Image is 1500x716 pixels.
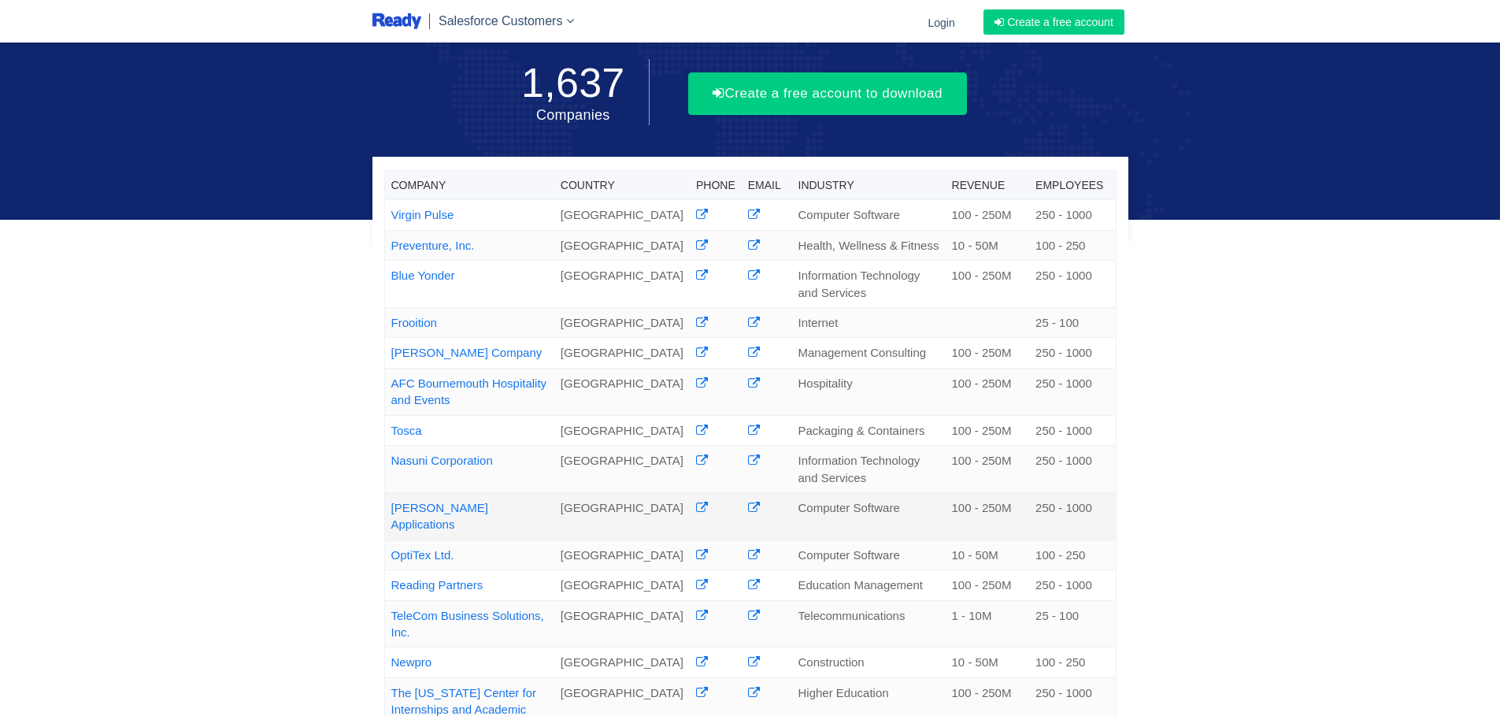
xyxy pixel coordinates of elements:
[983,9,1124,35] a: Create a free account
[521,60,625,106] span: 1,637
[792,570,946,600] td: Education Management
[946,368,1030,415] td: 100 - 250M
[792,338,946,368] td: Management Consulting
[792,230,946,260] td: Health, Wellness & Fitness
[1029,200,1116,230] td: 250 - 1000
[946,446,1030,493] td: 100 - 250M
[1029,600,1116,647] td: 25 - 100
[554,368,690,415] td: [GEOGRAPHIC_DATA]
[742,171,792,200] th: Email
[391,548,454,562] a: OptiTex Ltd.
[384,171,554,200] th: Company
[554,338,690,368] td: [GEOGRAPHIC_DATA]
[792,307,946,337] td: Internet
[391,578,483,592] a: Reading Partners
[688,72,967,115] button: Create a free account to download
[792,171,946,200] th: Industry
[372,12,422,32] img: logo
[792,446,946,493] td: Information Technology and Services
[946,570,1030,600] td: 100 - 250M
[1029,647,1116,677] td: 100 - 250
[1029,492,1116,540] td: 250 - 1000
[391,239,475,252] a: Preventure, Inc.
[391,501,488,531] a: [PERSON_NAME] Applications
[792,600,946,647] td: Telecommunications
[391,609,544,639] a: TeleCom Business Solutions, Inc.
[792,415,946,445] td: Packaging & Containers
[1029,446,1116,493] td: 250 - 1000
[946,338,1030,368] td: 100 - 250M
[554,307,690,337] td: [GEOGRAPHIC_DATA]
[946,540,1030,569] td: 10 - 50M
[554,230,690,260] td: [GEOGRAPHIC_DATA]
[554,540,690,569] td: [GEOGRAPHIC_DATA]
[554,261,690,308] td: [GEOGRAPHIC_DATA]
[554,446,690,493] td: [GEOGRAPHIC_DATA]
[391,424,422,437] a: Tosca
[554,415,690,445] td: [GEOGRAPHIC_DATA]
[1029,307,1116,337] td: 25 - 100
[1029,415,1116,445] td: 250 - 1000
[1029,338,1116,368] td: 250 - 1000
[792,368,946,415] td: Hospitality
[1029,230,1116,260] td: 100 - 250
[946,647,1030,677] td: 10 - 50M
[391,316,437,329] a: Frooition
[918,2,964,43] a: Login
[1029,570,1116,600] td: 250 - 1000
[1029,540,1116,569] td: 100 - 250
[554,647,690,677] td: [GEOGRAPHIC_DATA]
[554,492,690,540] td: [GEOGRAPHIC_DATA]
[946,230,1030,260] td: 10 - 50M
[792,647,946,677] td: Construction
[792,492,946,540] td: Computer Software
[690,171,742,200] th: Phone
[946,415,1030,445] td: 100 - 250M
[792,261,946,308] td: Information Technology and Services
[946,261,1030,308] td: 100 - 250M
[792,540,946,569] td: Computer Software
[1029,261,1116,308] td: 250 - 1000
[391,377,547,406] a: AFC Bournemouth Hospitality and Events
[554,200,690,230] td: [GEOGRAPHIC_DATA]
[554,570,690,600] td: [GEOGRAPHIC_DATA]
[391,269,455,282] a: Blue Yonder
[946,171,1030,200] th: Revenue
[391,655,432,669] a: Newpro
[391,346,543,359] a: [PERSON_NAME] Company
[1029,368,1116,415] td: 250 - 1000
[1029,171,1116,200] th: Employees
[946,492,1030,540] td: 100 - 250M
[554,600,690,647] td: [GEOGRAPHIC_DATA]
[792,200,946,230] td: Computer Software
[946,600,1030,647] td: 1 - 10M
[554,171,690,200] th: Country
[391,208,454,221] a: Virgin Pulse
[439,14,562,28] span: Salesforce Customers
[946,200,1030,230] td: 100 - 250M
[536,107,610,123] span: Companies
[928,17,954,29] span: Login
[391,454,493,467] a: Nasuni Corporation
